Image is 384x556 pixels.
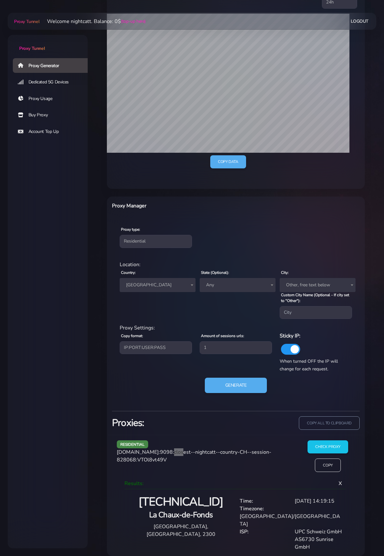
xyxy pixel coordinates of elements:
h6: Sticky IP: [280,332,352,340]
span: Switzerland [124,281,192,290]
div: UPC Schweiz GmbH [291,528,346,536]
label: State (Optional): [201,270,229,275]
a: Proxy Usage [13,91,93,106]
span: When turned OFF the IP will change for each request. [280,358,338,372]
span: [GEOGRAPHIC_DATA], [GEOGRAPHIC_DATA], 2300 [147,523,215,538]
button: Generate [205,378,267,393]
span: [DOMAIN_NAME]:9098:closest--nightcatt--country-CH--session-828068:VTOl8vt49V [117,449,271,463]
h6: Proxy Manager [112,202,253,210]
h3: Proxies: [112,416,232,429]
label: Copy format: [121,333,143,339]
li: Welcome nightcatt. Balance: 0$ [39,18,146,25]
span: Switzerland [120,278,196,292]
label: City: [281,270,289,275]
span: Other, free text below [280,278,356,292]
div: Proxy Settings: [116,324,356,332]
a: Proxy Generator [13,58,93,73]
a: Buy Proxy [13,108,93,122]
input: copy all to clipboard [299,416,360,430]
h4: La Chaux-de-Fonds [130,510,232,520]
a: Proxy Tunnel [13,16,39,27]
a: (top-up here) [121,18,146,25]
label: Custom City Name (Optional - If city set to "Other"): [281,292,352,304]
a: Dedicated 5G Devices [13,75,93,89]
div: AS6730 Sunrise GmbH [291,536,346,551]
span: residential [117,440,148,448]
label: Country: [121,270,136,275]
span: Results: [124,480,144,487]
input: City [280,306,352,319]
a: Account Top Up [13,124,93,139]
span: X [333,475,347,492]
div: ISP: [236,528,291,536]
span: Any [204,281,272,290]
div: Timezone: [236,505,346,513]
div: Location: [116,261,356,268]
input: Copy [315,459,340,472]
a: Copy data [210,155,246,168]
a: Proxy Tunnel [8,35,88,52]
span: Proxy Tunnel [19,45,45,51]
div: [DATE] 14:19:15 [291,497,346,505]
div: [GEOGRAPHIC_DATA]/[GEOGRAPHIC_DATA] [236,513,346,528]
div: Time: [236,497,291,505]
input: Check Proxy [308,440,348,453]
span: Proxy Tunnel [14,19,39,25]
iframe: Webchat Widget [353,525,376,548]
label: Proxy type: [121,227,140,232]
a: Logout [351,15,369,27]
h2: [TECHNICAL_ID] [130,495,232,510]
span: Any [200,278,276,292]
label: Amount of sessions urls: [201,333,244,339]
span: Other, free text below [284,281,352,290]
